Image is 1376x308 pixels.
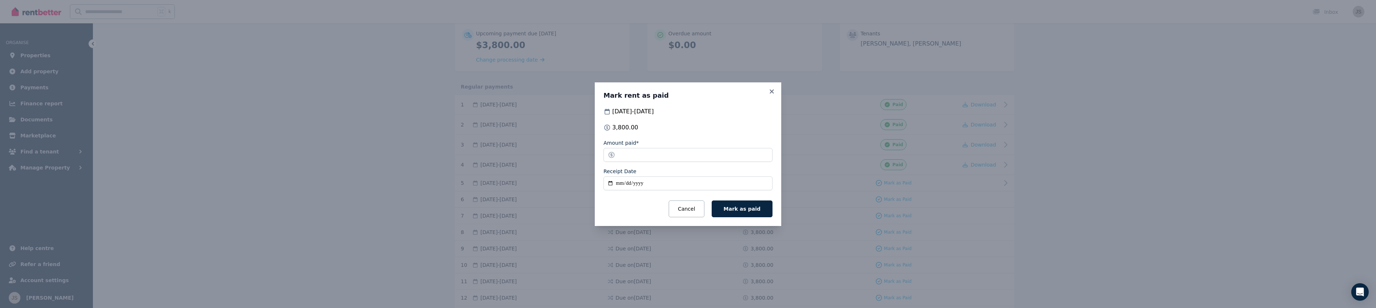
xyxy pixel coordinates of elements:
[724,206,760,212] span: Mark as paid
[1351,283,1369,301] div: Open Intercom Messenger
[604,91,772,100] h3: Mark rent as paid
[669,200,704,217] button: Cancel
[712,200,772,217] button: Mark as paid
[604,139,639,147] label: Amount paid*
[612,107,654,116] span: [DATE] - [DATE]
[604,168,636,175] label: Receipt Date
[612,123,638,132] span: 3,800.00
